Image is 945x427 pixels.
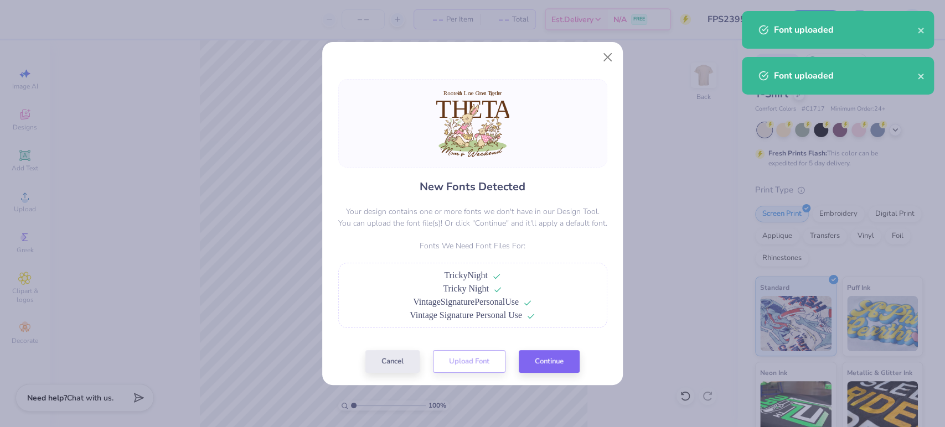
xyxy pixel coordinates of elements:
span: VintageSignaturePersonalUse [413,297,519,306]
h4: New Fonts Detected [420,179,525,195]
span: Tricky Night [443,284,489,293]
button: Cancel [365,350,420,373]
button: Close [597,46,618,67]
p: Fonts We Need Font Files For: [338,240,607,252]
p: Your design contains one or more fonts we don't have in our Design Tool. You can upload the font ... [338,206,607,229]
span: TrickyNight [444,270,488,280]
div: Font uploaded [774,23,917,37]
button: close [917,69,925,82]
button: close [917,23,925,37]
span: Vintage Signature Personal Use [410,310,522,320]
div: Font uploaded [774,69,917,82]
button: Continue [519,350,580,373]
